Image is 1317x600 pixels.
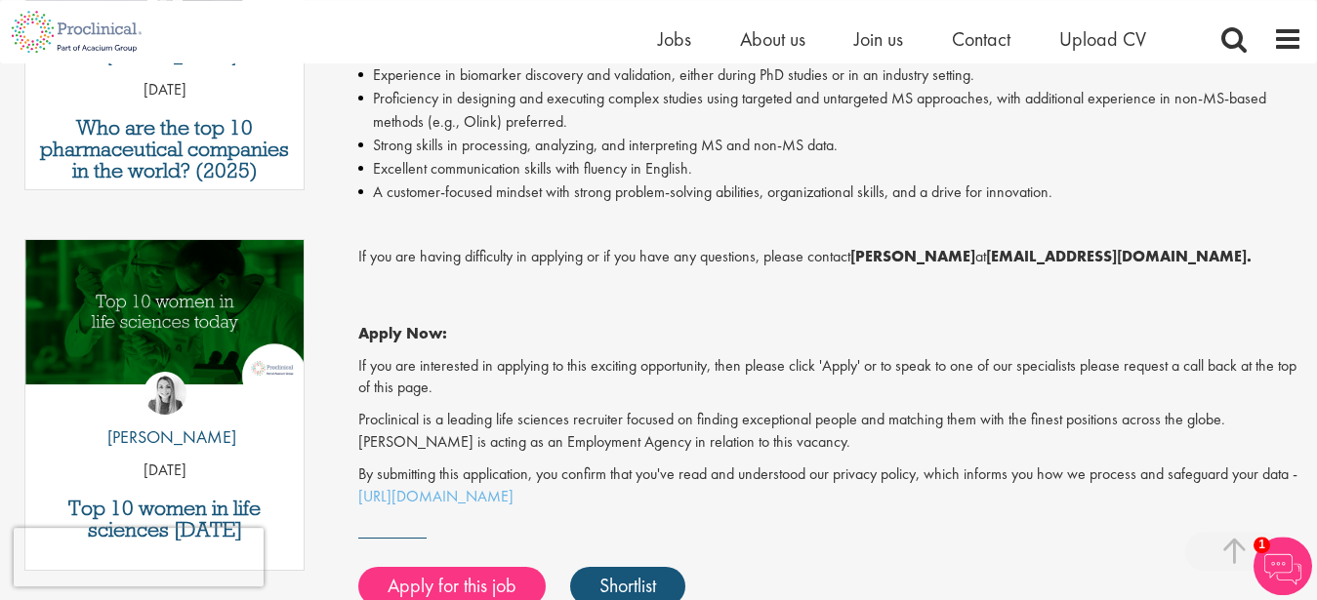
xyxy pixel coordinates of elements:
[93,424,236,450] p: [PERSON_NAME]
[14,528,264,586] iframe: reCAPTCHA
[358,409,1302,454] p: Proclinical is a leading life sciences recruiter focused on finding exceptional people and matchi...
[358,355,1302,400] p: If you are interested in applying to this exciting opportunity, then please click 'Apply' or to s...
[358,87,1302,134] li: Proficiency in designing and executing complex studies using targeted and untargeted MS approache...
[25,240,304,413] a: Link to a post
[93,372,236,460] a: Hannah Burke [PERSON_NAME]
[25,240,304,384] img: Top 10 women in life sciences today
[358,63,1302,87] li: Experience in biomarker discovery and validation, either during PhD studies or in an industry set...
[1059,26,1146,52] a: Upload CV
[1254,537,1270,553] span: 1
[358,134,1302,157] li: Strong skills in processing, analyzing, and interpreting MS and non-MS data.
[1254,537,1312,595] img: Chatbot
[854,26,903,52] a: Join us
[358,246,1302,268] p: If you are having difficulty in applying or if you have any questions, please contact at
[986,246,1252,266] strong: [EMAIL_ADDRESS][DOMAIN_NAME].
[25,460,304,482] p: [DATE]
[35,498,294,540] a: Top 10 women in life sciences [DATE]
[952,26,1010,52] a: Contact
[35,117,294,181] a: Who are the top 10 pharmaceutical companies in the world? (2025)
[144,372,186,415] img: Hannah Burke
[358,463,1302,508] p: By submitting this application, you confirm that you've read and understood our privacy policy, w...
[358,486,514,506] a: [URL][DOMAIN_NAME]
[358,323,447,343] strong: Apply Now:
[358,180,1302,204] li: A customer-focused mindset with strong problem-solving abilities, organizational skills, and a dr...
[850,246,975,266] strong: [PERSON_NAME]
[25,79,304,101] p: [DATE]
[358,157,1302,180] li: Excellent communication skills with fluency in English.
[740,26,805,52] a: About us
[658,26,691,52] a: Jobs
